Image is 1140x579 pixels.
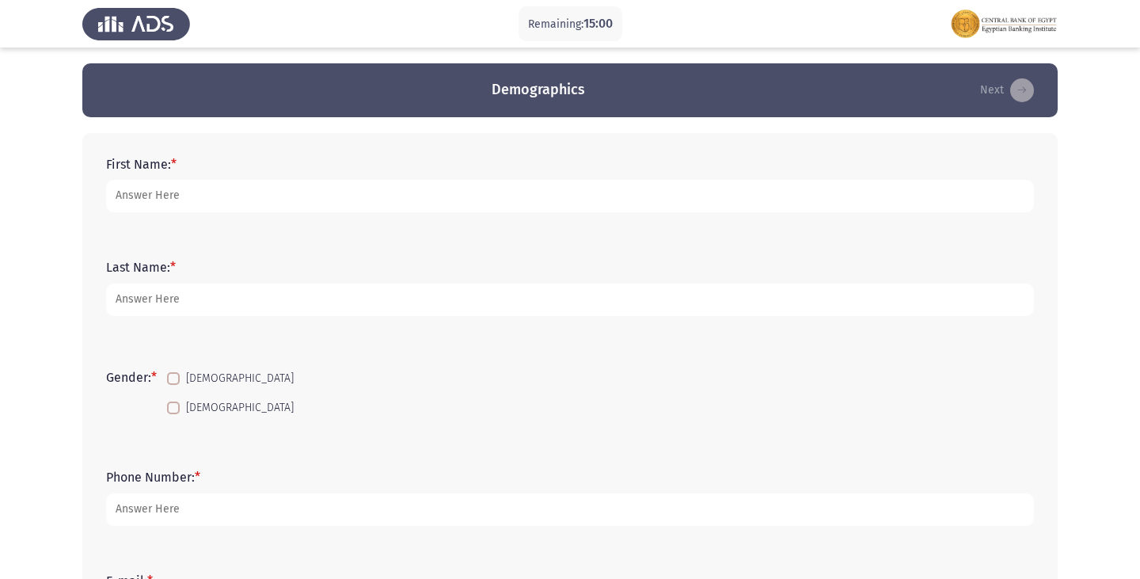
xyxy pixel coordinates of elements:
[106,493,1034,526] input: add answer text
[492,80,585,100] h3: Demographics
[82,2,190,46] img: Assess Talent Management logo
[106,260,176,275] label: Last Name:
[186,369,294,388] span: [DEMOGRAPHIC_DATA]
[583,16,613,31] span: 15:00
[106,157,177,172] label: First Name:
[950,2,1058,46] img: Assessment logo of FOCUS Assessment 3 Modules EN
[186,398,294,417] span: [DEMOGRAPHIC_DATA]
[106,180,1034,212] input: add answer text
[106,370,157,385] label: Gender:
[106,470,200,485] label: Phone Number:
[975,78,1039,103] button: load next page
[106,284,1034,316] input: add answer text
[528,14,613,34] p: Remaining:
